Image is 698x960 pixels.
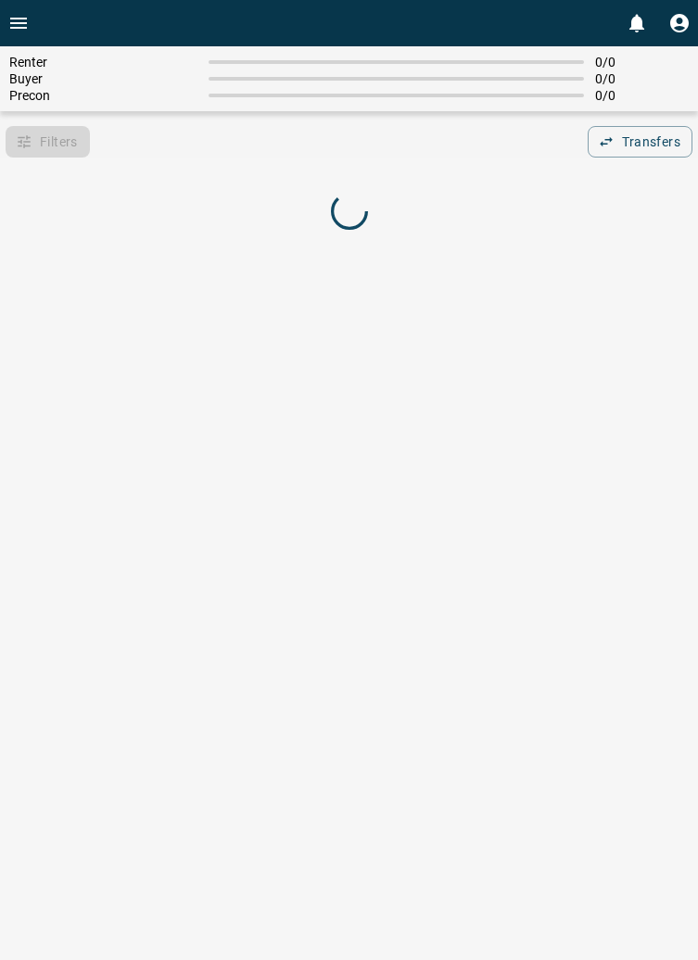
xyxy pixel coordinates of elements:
span: Renter [9,55,197,69]
span: 0 / 0 [595,55,689,69]
span: 0 / 0 [595,71,689,86]
span: Precon [9,88,197,103]
button: Profile [661,5,698,42]
span: 0 / 0 [595,88,689,103]
button: Transfers [588,126,692,158]
span: Buyer [9,71,197,86]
